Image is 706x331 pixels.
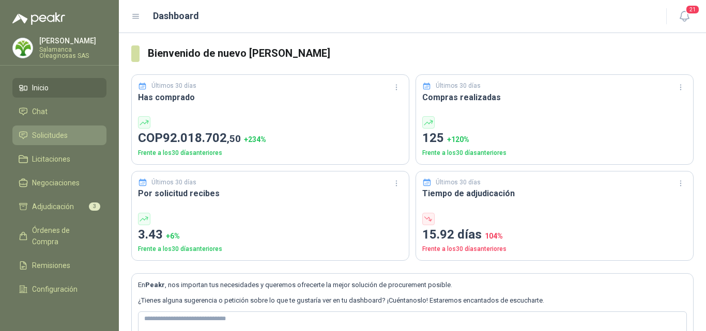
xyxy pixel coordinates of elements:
[151,81,196,91] p: Últimos 30 días
[12,197,106,216] a: Adjudicación3
[447,135,469,144] span: + 120 %
[138,225,403,245] p: 3.43
[39,37,106,44] p: [PERSON_NAME]
[685,5,700,14] span: 21
[138,148,403,158] p: Frente a los 30 días anteriores
[227,133,241,145] span: ,50
[12,125,106,145] a: Solicitudes
[138,129,403,148] p: COP
[436,178,481,187] p: Últimos 30 días
[12,256,106,275] a: Remisiones
[12,279,106,299] a: Configuración
[32,225,97,247] span: Órdenes de Compra
[32,153,70,165] span: Licitaciones
[32,82,49,93] span: Inicio
[32,106,48,117] span: Chat
[32,177,80,188] span: Negociaciones
[145,281,165,289] b: Peakr
[12,12,65,25] img: Logo peakr
[138,280,687,290] p: En , nos importan tus necesidades y queremos ofrecerte la mejor solución de procurement posible.
[422,148,687,158] p: Frente a los 30 días anteriores
[485,232,503,240] span: 104 %
[422,91,687,104] h3: Compras realizadas
[151,178,196,187] p: Últimos 30 días
[153,9,199,23] h1: Dashboard
[422,187,687,200] h3: Tiempo de adjudicación
[12,220,106,251] a: Órdenes de Compra
[12,173,106,193] a: Negociaciones
[436,81,481,91] p: Últimos 30 días
[675,7,694,26] button: 21
[138,91,403,104] h3: Has comprado
[12,78,106,98] a: Inicio
[32,260,70,271] span: Remisiones
[148,45,694,61] h3: Bienvenido de nuevo [PERSON_NAME]
[12,102,106,121] a: Chat
[12,303,106,323] a: Manuales y ayuda
[138,295,687,306] p: ¿Tienes alguna sugerencia o petición sobre lo que te gustaría ver en tu dashboard? ¡Cuéntanoslo! ...
[39,46,106,59] p: Salamanca Oleaginosas SAS
[12,149,106,169] a: Licitaciones
[89,202,100,211] span: 3
[163,131,241,145] span: 92.018.702
[32,201,74,212] span: Adjudicación
[32,130,68,141] span: Solicitudes
[166,232,180,240] span: + 6 %
[138,187,403,200] h3: Por solicitud recibes
[422,129,687,148] p: 125
[422,244,687,254] p: Frente a los 30 días anteriores
[138,244,403,254] p: Frente a los 30 días anteriores
[32,283,78,295] span: Configuración
[422,225,687,245] p: 15.92 días
[13,38,33,58] img: Company Logo
[244,135,266,144] span: + 234 %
